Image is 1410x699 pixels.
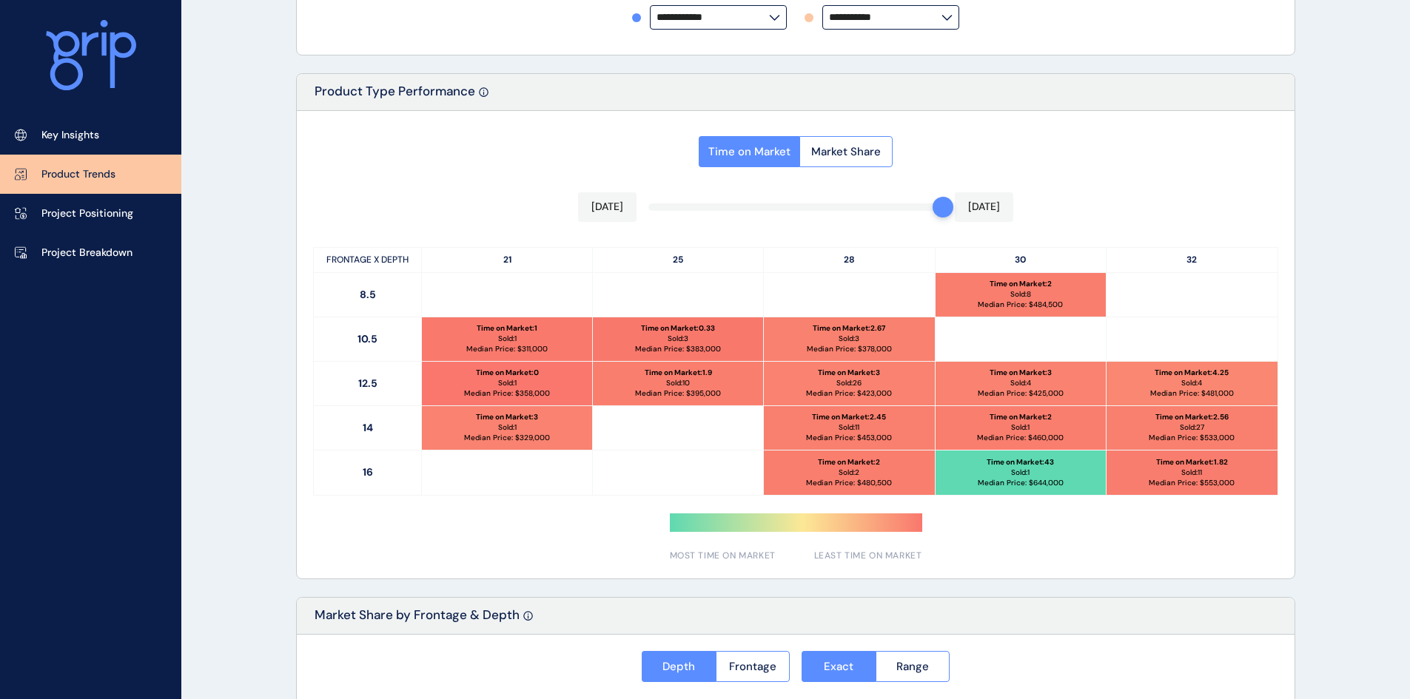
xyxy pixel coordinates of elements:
[836,378,862,388] p: Sold: 26
[464,433,550,443] p: Median Price: $ 329,000
[818,457,880,467] p: Time on Market : 2
[729,659,776,674] span: Frontage
[807,344,892,354] p: Median Price: $ 378,000
[668,334,688,344] p: Sold: 3
[813,323,885,334] p: Time on Market : 2.67
[1155,368,1229,378] p: Time on Market : 4.25
[1181,467,1202,478] p: Sold: 11
[670,550,776,562] span: MOST TIME ON MARKET
[1011,422,1030,433] p: Sold: 1
[498,334,517,344] p: Sold: 1
[635,344,721,354] p: Median Price: $ 383,000
[666,378,690,388] p: Sold: 10
[645,368,712,378] p: Time on Market : 1.9
[315,83,475,110] p: Product Type Performance
[314,362,422,405] p: 12.5
[987,457,1054,467] p: Time on Market : 43
[314,248,422,272] p: FRONTAGE X DEPTH
[1149,433,1235,443] p: Median Price: $ 533,000
[1149,478,1235,488] p: Median Price: $ 553,000
[812,412,886,422] p: Time on Market : 2.45
[498,378,517,388] p: Sold: 1
[814,550,922,562] span: LEAST TIME ON MARKET
[978,388,1064,399] p: Median Price: $ 425,000
[990,412,1052,422] p: Time on Market : 2
[1150,388,1234,399] p: Median Price: $ 481,000
[314,450,422,495] p: 16
[978,478,1064,488] p: Median Price: $ 644,000
[802,651,876,682] button: Exact
[876,651,950,682] button: Range
[699,136,799,167] button: Time on Market
[41,206,133,221] p: Project Positioning
[936,248,1107,272] p: 30
[968,200,1000,215] p: [DATE]
[1181,378,1202,388] p: Sold: 4
[978,300,1063,310] p: Median Price: $ 484,500
[818,368,880,378] p: Time on Market : 3
[314,317,422,361] p: 10.5
[716,651,790,682] button: Frontage
[591,200,623,215] p: [DATE]
[1156,457,1228,467] p: Time on Market : 1.82
[314,273,422,317] p: 8.5
[593,248,764,272] p: 25
[1155,412,1229,422] p: Time on Market : 2.56
[315,607,520,634] p: Market Share by Frontage & Depth
[314,406,422,450] p: 14
[41,167,115,182] p: Product Trends
[641,323,715,334] p: Time on Market : 0.33
[990,279,1052,289] p: Time on Market : 2
[839,422,859,433] p: Sold: 11
[464,388,550,399] p: Median Price: $ 358,000
[1180,422,1204,433] p: Sold: 27
[1011,467,1030,478] p: Sold: 1
[477,323,537,334] p: Time on Market : 1
[466,344,548,354] p: Median Price: $ 311,000
[422,248,593,272] p: 21
[811,144,881,159] span: Market Share
[764,248,935,272] p: 28
[990,368,1052,378] p: Time on Market : 3
[642,651,716,682] button: Depth
[635,388,721,399] p: Median Price: $ 395,000
[799,136,893,167] button: Market Share
[1107,248,1278,272] p: 32
[806,388,892,399] p: Median Price: $ 423,000
[708,144,790,159] span: Time on Market
[476,412,538,422] p: Time on Market : 3
[662,659,695,674] span: Depth
[806,433,892,443] p: Median Price: $ 453,000
[1010,378,1031,388] p: Sold: 4
[896,659,929,674] span: Range
[824,659,853,674] span: Exact
[839,467,859,478] p: Sold: 2
[1010,289,1031,300] p: Sold: 8
[41,246,132,260] p: Project Breakdown
[476,368,539,378] p: Time on Market : 0
[41,128,99,143] p: Key Insights
[977,433,1064,443] p: Median Price: $ 460,000
[498,422,517,433] p: Sold: 1
[839,334,859,344] p: Sold: 3
[806,478,892,488] p: Median Price: $ 480,500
